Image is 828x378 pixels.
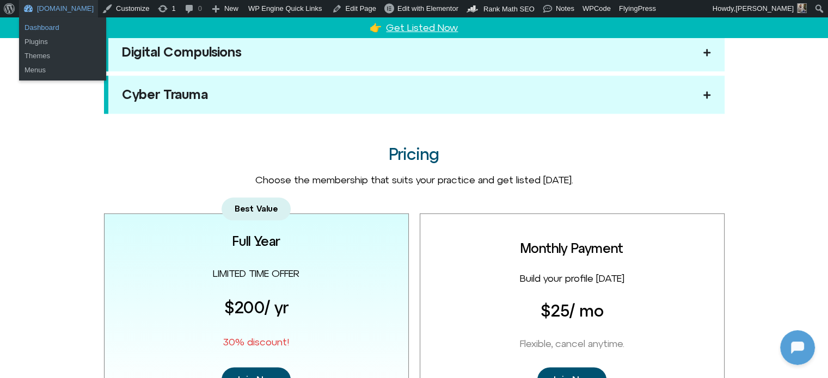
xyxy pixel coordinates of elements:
a: Best Value [222,197,291,220]
ul: Offline.now [19,46,106,80]
img: N5FCcHC.png [10,5,27,23]
ul: Offline.now [19,17,106,52]
summary: Digital Compulsions [104,33,725,71]
span: / mo [569,301,604,320]
div: Cyber Trauma [122,89,208,100]
h3: Monthly Payment [520,241,623,255]
svg: Voice Input Button [186,279,204,296]
h1: $25 [541,302,604,320]
span: [PERSON_NAME] [735,4,794,13]
summary: Cyber Trauma [104,76,725,114]
a: Dashboard [19,21,106,35]
span: Rank Math SEO [483,5,535,13]
div: Choose the membership that suits your practice and get listed [DATE]. [104,174,725,186]
span: LIMITED TIME OFFER [213,268,299,279]
span: / yr [265,298,289,317]
a: Get Listed Now [386,22,458,33]
svg: Restart Conversation Button [171,5,190,23]
iframe: Botpress [780,330,815,365]
span: Edit with Elementor [397,4,458,13]
div: Digital Compulsions [122,47,241,58]
svg: Close Chatbot Button [190,5,208,23]
span: 30% discount! [223,336,289,348]
span: Flexible, cancel anytime. [520,338,624,349]
h1: [DOMAIN_NAME] [68,216,150,231]
button: Expand Header Button [3,3,215,26]
a: Themes [19,49,106,63]
h2: [DOMAIN_NAME] [32,7,167,21]
h3: Full Year [232,234,280,248]
a: Menus [19,63,106,77]
img: N5FCcHC.png [87,161,131,205]
span: Build your profile [DATE] [520,272,624,284]
textarea: Message Input [19,282,169,293]
a: Plugins [19,35,106,49]
h1: $200 [224,299,289,317]
span: Best Value [235,204,278,214]
h2: Pricing [104,145,725,163]
a: 👉 [370,22,382,33]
